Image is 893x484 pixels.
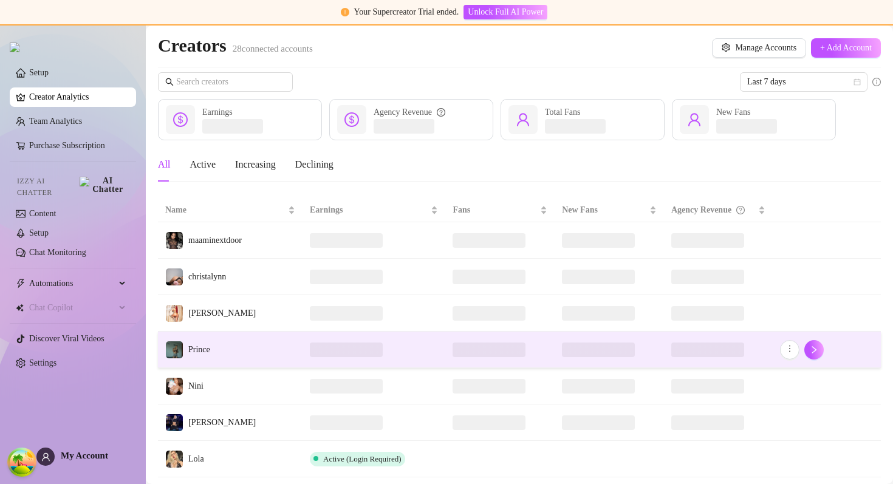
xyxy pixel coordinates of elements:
[166,341,183,358] img: Prince
[735,43,796,53] span: Manage Accounts
[820,43,872,53] span: + Add Account
[158,199,303,222] th: Name
[785,344,794,353] span: more
[10,450,34,474] button: Open Tanstack query devtools
[354,7,459,16] span: Your Supercreator Trial ended.
[166,451,183,468] img: Lola
[165,78,174,86] span: search
[344,112,359,127] span: dollar-circle
[712,38,806,58] button: Manage Accounts
[736,203,745,217] span: question-circle
[468,7,543,17] span: Unlock Full AI Power
[29,209,56,218] a: Content
[176,75,276,89] input: Search creators
[464,7,547,16] a: Unlock Full AI Power
[437,106,445,119] span: question-circle
[545,107,581,117] span: Total Fans
[872,78,881,86] span: info-circle
[188,236,242,245] span: maaminextdoor
[555,199,664,222] th: New Fans
[303,199,445,222] th: Earnings
[445,199,555,222] th: Fans
[341,8,349,16] span: exclamation-circle
[188,345,210,354] span: Prince
[188,381,204,390] span: Nini
[29,141,105,150] a: Purchase Subscription
[29,334,104,343] a: Discover Viral Videos
[10,43,19,52] img: logo.svg
[671,203,756,217] div: Agency Revenue
[166,268,183,285] img: christalynn
[165,203,286,217] span: Name
[80,177,126,194] img: AI Chatter
[29,358,56,367] a: Settings
[41,452,50,462] span: user
[16,304,24,312] img: Chat Copilot
[190,157,216,172] div: Active
[804,340,824,360] button: right
[29,248,86,257] a: Chat Monitoring
[810,346,818,354] span: right
[323,454,402,463] span: Active (Login Required)
[747,73,860,91] span: Last 7 days
[202,107,233,117] span: Earnings
[158,34,313,57] h2: Creators
[29,298,115,318] span: Chat Copilot
[29,228,49,237] a: Setup
[166,232,183,249] img: maaminextdoor
[310,203,428,217] span: Earnings
[166,378,183,395] img: Nini
[61,451,108,460] span: My Account
[29,274,115,293] span: Automations
[295,157,334,172] div: Declining
[16,279,26,288] span: thunderbolt
[188,418,256,427] span: [PERSON_NAME]
[516,112,530,127] span: user
[17,176,75,199] span: Izzy AI Chatter
[166,305,183,322] img: stacy
[188,308,256,318] span: [PERSON_NAME]
[158,157,170,172] div: All
[374,106,445,119] div: Agency Revenue
[29,117,82,126] a: Team Analytics
[464,5,547,19] button: Unlock Full AI Power
[188,272,226,281] span: christalynn
[716,107,750,117] span: New Fans
[722,43,730,52] span: setting
[233,44,313,53] span: 28 connected accounts
[29,87,126,107] a: Creator Analytics
[166,414,183,431] img: Mattie
[687,112,702,127] span: user
[854,78,861,86] span: calendar
[235,157,276,172] div: Increasing
[453,203,538,217] span: Fans
[188,454,204,463] span: Lola
[811,38,881,58] button: + Add Account
[29,68,49,77] a: Setup
[562,203,647,217] span: New Fans
[173,112,188,127] span: dollar-circle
